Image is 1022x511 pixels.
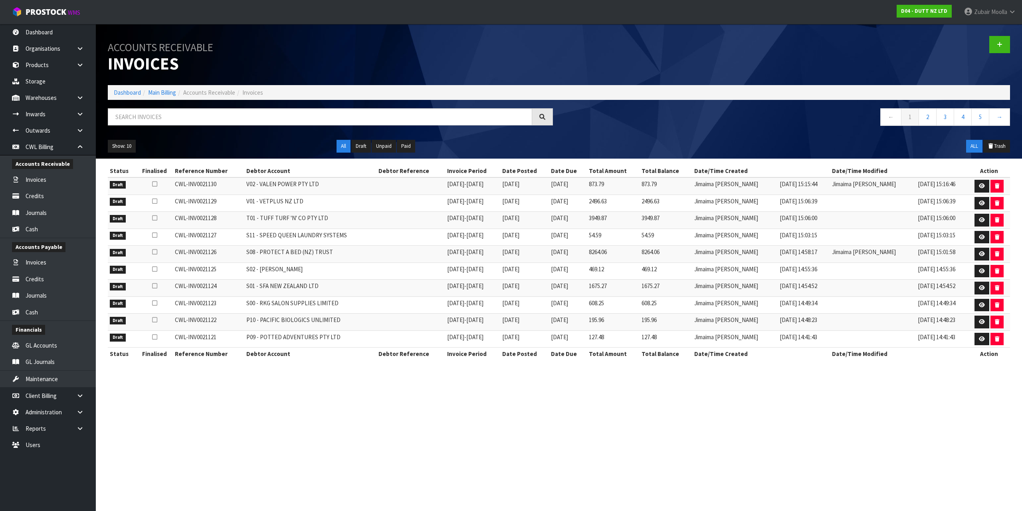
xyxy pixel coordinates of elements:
[974,8,990,16] span: Zubair
[445,195,500,212] td: -
[447,197,464,205] span: [DATE]
[936,108,954,125] a: 3
[246,265,303,273] span: S02 - [PERSON_NAME]
[110,198,126,206] span: Draft
[445,280,500,297] td: -
[447,333,464,341] span: [DATE]
[173,348,244,360] th: Reference Number
[551,180,568,188] span: [DATE]
[901,8,947,14] strong: D04 - DUTT NZ LTD
[244,348,376,360] th: Debtor Account
[445,229,500,246] td: -
[175,282,216,290] span: CWL-INV0021124
[246,282,319,290] span: S01 - SFA NEW ZEALAND LTD
[175,214,216,222] span: CWL-INV0021128
[502,231,519,239] span: [DATE]
[502,248,519,256] span: [DATE]
[918,248,955,256] span: [DATE] 15:01:58
[175,197,216,205] span: CWL-INV0021129
[173,165,244,177] th: Reference Number
[918,231,955,239] span: [DATE] 15:03:15
[246,231,347,239] span: S11 - SPEED QUEEN LAUNDRY SYSTEMS
[989,108,1010,125] a: →
[589,180,604,188] span: 873.79
[447,282,464,290] span: [DATE]
[466,214,483,222] span: [DATE]
[780,197,817,205] span: [DATE] 15:06:39
[466,265,483,273] span: [DATE]
[337,140,351,153] button: All
[968,348,1010,360] th: Action
[971,108,989,125] a: 5
[642,333,657,341] span: 127.48
[589,248,607,256] span: 8264.06
[12,7,22,17] img: cube-alt.png
[110,317,126,325] span: Draft
[246,299,339,307] span: S00 - RKG SALON SUPPLIES LIMITED
[447,231,464,239] span: [DATE]
[642,282,660,290] span: 1675.27
[589,197,607,205] span: 2496.63
[780,299,817,307] span: [DATE] 14:49:34
[551,197,568,205] span: [DATE]
[880,108,901,125] a: ←
[918,214,955,222] span: [DATE] 15:06:00
[640,165,692,177] th: Total Balance
[376,165,446,177] th: Debtor Reference
[246,248,333,256] span: S08 - PROTECT A BED (NZ) TRUST
[12,159,73,169] span: Accounts Receivable
[589,265,604,273] span: 469.12
[918,316,955,324] span: [DATE] 14:48:23
[175,299,216,307] span: CWL-INV0021123
[351,140,371,153] button: Draft
[502,333,519,341] span: [DATE]
[12,325,45,335] span: Financials
[445,348,500,360] th: Invoice Period
[918,282,955,290] span: [DATE] 14:54:52
[445,246,500,263] td: -
[108,140,136,153] button: Show: 10
[694,214,758,222] span: Jimaima [PERSON_NAME]
[694,248,758,256] span: Jimaima [PERSON_NAME]
[397,140,415,153] button: Paid
[954,108,972,125] a: 4
[137,165,173,177] th: Finalised
[549,348,587,360] th: Date Due
[918,299,955,307] span: [DATE] 14:49:34
[445,296,500,314] td: -
[780,248,817,256] span: [DATE] 14:58:17
[589,333,604,341] span: 127.48
[447,299,464,307] span: [DATE]
[466,231,483,239] span: [DATE]
[551,282,568,290] span: [DATE]
[587,348,640,360] th: Total Amount
[830,348,968,360] th: Date/Time Modified
[110,181,126,189] span: Draft
[780,316,817,324] span: [DATE] 14:48:23
[445,314,500,331] td: -
[918,180,955,188] span: [DATE] 15:16:46
[589,214,607,222] span: 3949.87
[830,165,968,177] th: Date/Time Modified
[466,197,483,205] span: [DATE]
[502,282,519,290] span: [DATE]
[589,299,604,307] span: 608.25
[780,231,817,239] span: [DATE] 15:03:15
[466,282,483,290] span: [DATE]
[832,180,896,188] span: Jimaima [PERSON_NAME]
[114,89,141,96] a: Dashboard
[137,348,173,360] th: Finalised
[175,231,216,239] span: CWL-INV0021127
[918,197,955,205] span: [DATE] 15:06:39
[26,7,66,17] span: ProStock
[642,197,660,205] span: 2496.63
[466,248,483,256] span: [DATE]
[175,265,216,273] span: CWL-INV0021125
[108,165,137,177] th: Status
[694,265,758,273] span: Jimaima [PERSON_NAME]
[447,180,464,188] span: [DATE]
[502,214,519,222] span: [DATE]
[587,165,640,177] th: Total Amount
[692,165,830,177] th: Date/Time Created
[466,299,483,307] span: [DATE]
